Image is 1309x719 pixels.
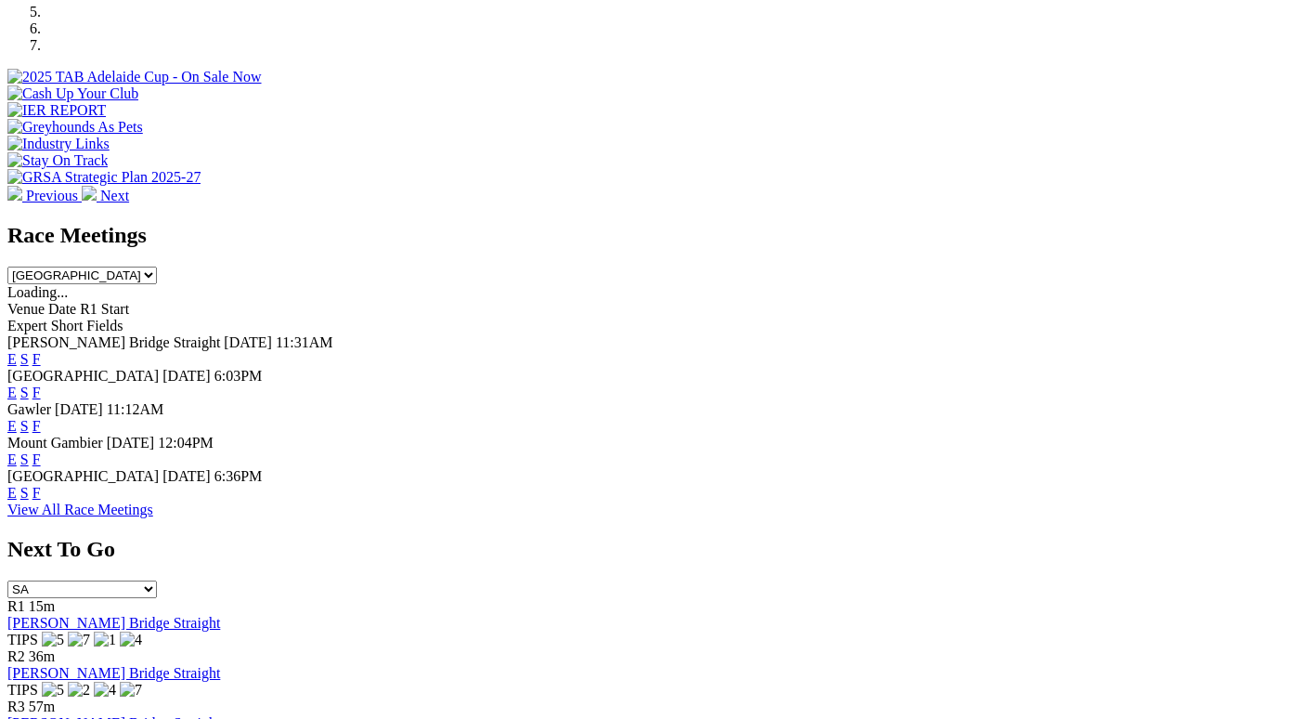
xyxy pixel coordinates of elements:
span: 6:03PM [214,368,263,384]
span: [PERSON_NAME] Bridge Straight [7,334,220,350]
span: Next [100,188,129,203]
img: 7 [68,632,90,648]
img: 5 [42,682,64,699]
span: R1 Start [80,301,129,317]
span: 12:04PM [158,435,214,451]
span: R3 [7,699,25,714]
img: chevron-right-pager-white.svg [82,186,97,201]
a: F [32,485,41,501]
span: R1 [7,598,25,614]
a: F [32,351,41,367]
a: E [7,418,17,434]
img: 5 [42,632,64,648]
img: chevron-left-pager-white.svg [7,186,22,201]
h2: Race Meetings [7,223,1302,248]
a: Previous [7,188,82,203]
span: [DATE] [107,435,155,451]
a: S [20,418,29,434]
span: [GEOGRAPHIC_DATA] [7,368,159,384]
span: Expert [7,318,47,333]
span: [DATE] [224,334,272,350]
span: Date [48,301,76,317]
a: S [20,451,29,467]
span: 11:31AM [276,334,333,350]
span: TIPS [7,682,38,698]
a: F [32,451,41,467]
span: Previous [26,188,78,203]
span: [DATE] [162,368,211,384]
span: [GEOGRAPHIC_DATA] [7,468,159,484]
img: 2 [68,682,90,699]
img: Cash Up Your Club [7,85,138,102]
span: 36m [29,648,55,664]
img: Greyhounds As Pets [7,119,143,136]
span: Mount Gambier [7,435,103,451]
span: 6:36PM [214,468,263,484]
a: [PERSON_NAME] Bridge Straight [7,615,220,631]
a: View All Race Meetings [7,502,153,517]
a: S [20,351,29,367]
span: R2 [7,648,25,664]
span: [DATE] [162,468,211,484]
h2: Next To Go [7,537,1302,562]
span: Venue [7,301,45,317]
a: E [7,351,17,367]
img: 2025 TAB Adelaide Cup - On Sale Now [7,69,262,85]
a: E [7,451,17,467]
span: TIPS [7,632,38,647]
img: 4 [120,632,142,648]
a: E [7,485,17,501]
span: 15m [29,598,55,614]
img: Industry Links [7,136,110,152]
a: S [20,385,29,400]
span: Fields [86,318,123,333]
img: IER REPORT [7,102,106,119]
a: Next [82,188,129,203]
a: [PERSON_NAME] Bridge Straight [7,665,220,681]
a: S [20,485,29,501]
span: Gawler [7,401,51,417]
span: Loading... [7,284,68,300]
span: Short [51,318,84,333]
span: 57m [29,699,55,714]
img: GRSA Strategic Plan 2025-27 [7,169,201,186]
img: 4 [94,682,116,699]
span: 11:12AM [107,401,164,417]
a: E [7,385,17,400]
a: F [32,418,41,434]
img: 7 [120,682,142,699]
span: [DATE] [55,401,103,417]
img: 1 [94,632,116,648]
img: Stay On Track [7,152,108,169]
a: F [32,385,41,400]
